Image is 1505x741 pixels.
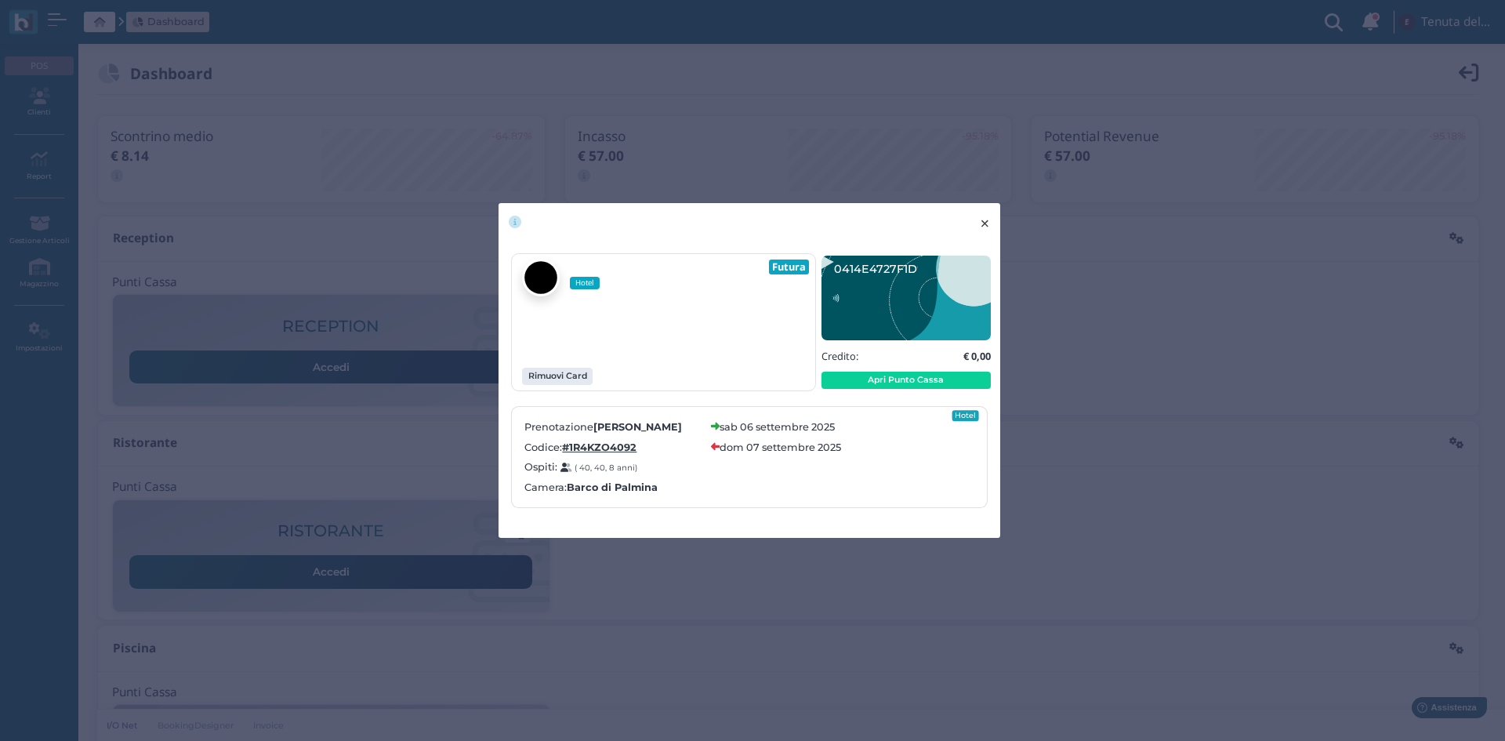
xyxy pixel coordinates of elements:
label: Prenotazione [524,420,702,434]
label: sab 06 settembre 2025 [720,420,835,434]
label: Camera: [524,480,658,495]
h5: Credito: [821,351,858,361]
b: Barco di Palmina [567,480,658,495]
label: dom 07 settembre 2025 [720,440,841,455]
span: × [979,213,991,234]
label: Ospiti: [524,459,702,474]
b: Futura [772,260,806,274]
span: Assistenza [46,13,103,24]
small: ( 40, 40, 8 anni) [575,463,637,473]
a: Hotel [522,259,609,296]
b: #1R4KZO4092 [562,441,636,453]
text: 0414E4727F1D90 [834,262,932,276]
b: [PERSON_NAME] [593,421,682,433]
button: Rimuovi Card [522,368,593,385]
button: Apri Punto Cassa [821,372,991,389]
div: Hotel [952,410,979,421]
b: € 0,00 [963,349,991,363]
span: Hotel [570,277,600,289]
label: Codice: [524,440,702,455]
a: #1R4KZO4092 [562,440,636,455]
